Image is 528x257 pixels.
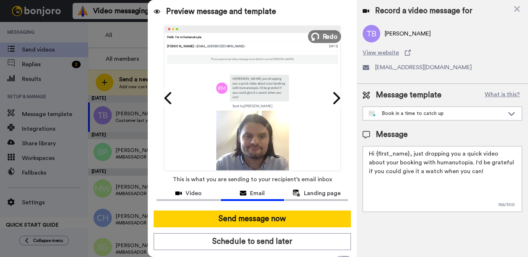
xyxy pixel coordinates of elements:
span: Message [376,129,408,140]
p: This is a personal video message recorded for you by [PERSON_NAME] [211,57,294,61]
td: Sent by [PERSON_NAME] [216,101,289,111]
div: Book in a time to catch up [369,110,504,117]
a: View website [363,48,522,57]
button: Schedule to send later [154,233,351,250]
span: Landing page [304,189,341,198]
img: mute-white.svg [23,23,32,32]
span: Email [250,189,265,198]
span: Message template [376,90,441,101]
div: [PERSON_NAME] [167,44,329,48]
div: [DATE] [329,44,338,48]
span: Hi [PERSON_NAME], I recorded a message to check how you’re going with Bonj. Hope you like it! Let... [41,6,99,52]
p: Hi [PERSON_NAME] , just dropping you a quick video about your booking with humanutopia. I'd be gr... [232,77,286,99]
span: This is what you are sending to your recipient’s email inbox [173,171,332,187]
span: [EMAIL_ADDRESS][DOMAIN_NAME] [375,63,472,72]
span: View website [363,48,399,57]
button: What is this? [483,90,522,101]
img: rm.png [216,82,227,94]
img: 5087268b-a063-445d-b3f7-59d8cce3615b-1541509651.jpg [1,1,21,21]
textarea: Hi {first_name}, just dropping you a quick video about your booking with humanutopia. I'd be grat... [363,146,522,212]
img: nextgen-template.svg [369,111,376,117]
button: Send message now [154,211,351,227]
img: 2Q== [216,111,289,183]
span: Video [186,189,202,198]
